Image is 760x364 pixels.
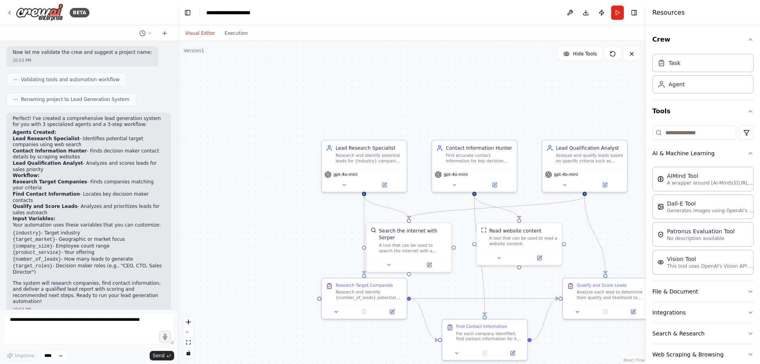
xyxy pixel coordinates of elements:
li: - Employee count range [13,243,165,250]
button: No output available [350,308,379,316]
div: Dall-E Tool [667,200,754,208]
span: Renaming project to Lead Generation System [21,96,129,103]
button: toggle interactivity [183,348,194,358]
li: - Locates key decision maker contacts [13,191,165,204]
button: Hide left sidebar [182,7,193,18]
p: The system will research companies, find contact information, and deliver a qualified lead report... [13,280,165,305]
div: Research Target Companies [336,282,393,288]
div: Find Contact Information [456,324,507,330]
p: No description available [667,235,735,242]
div: 10:53 PM [13,57,152,63]
p: Generates images using OpenAI's Dall-E model. [667,208,754,214]
span: Improve [15,353,34,359]
li: - Your offering [13,250,165,256]
strong: Find Contact Information [13,191,80,197]
div: Agent [669,80,685,88]
button: Click to speak your automation idea [159,331,171,343]
div: Qualify and Score Leads [577,282,627,288]
p: A wrapper around [AI-Minds]([URL][DOMAIN_NAME]). Useful for when you need answers to questions fr... [667,180,754,186]
div: Research and identify {number_of_leads} potential companies in the {industry} industry that match... [336,290,403,301]
button: zoom out [183,327,194,337]
span: gpt-4o-mini [333,172,357,177]
button: Switch to previous chat [136,29,155,38]
button: Open in side panel [520,254,559,262]
code: {industry} [13,231,41,236]
button: Integrations [652,302,754,323]
div: SerperDevToolSearch the internet with SerperA tool that can be used to search the internet with a... [366,223,452,273]
a: React Flow attribution [623,358,645,362]
p: Perfect! I've created a comprehensive lead generation system for you with 3 specialized agents an... [13,116,165,128]
div: ScrapeWebsiteToolRead website contentA tool that can be used to read a website content. [476,223,562,266]
button: Crew [652,29,754,51]
g: Edge from b3f111bf-60be-463a-83dd-3a7b694b6e0d to 68c07728-a625-4046-806f-740d94620b23 [361,196,367,274]
p: Your automation uses these variables that you can customize: [13,222,165,229]
li: - Finds companies matching your criteria [13,179,165,191]
g: Edge from 36b42b04-732d-43bb-b29e-1186cd09afb9 to e22f2ce7-b3a5-44b9-81ca-017aea62b844 [405,196,588,219]
img: Logo [16,4,63,21]
img: DallETool [657,204,664,210]
g: Edge from 68c07728-a625-4046-806f-740d94620b23 to 18f84a91-36a8-4157-ab30-63c19e167f6c [411,295,438,343]
g: Edge from 18f84a91-36a8-4157-ab30-63c19e167f6c to e5a4e471-26bb-438e-89d8-3da955d3e6af [532,295,559,343]
div: Research Target CompaniesResearch and identify {number_of_leads} potential companies in the {indu... [321,278,407,319]
div: Task [669,59,680,67]
code: {target_roles} [13,263,53,269]
li: - How many leads to generate [13,256,165,263]
div: AI & Machine Learning [652,164,754,281]
li: - Identifies potential target companies using web search [13,136,165,148]
button: Improve [3,351,38,361]
strong: Research Target Companies [13,179,87,185]
div: Contact Information Hunter [446,145,513,151]
img: VisionTool [657,259,664,265]
div: Lead Qualification Analyst [556,145,623,151]
img: ScrapeWebsiteTool [481,227,486,233]
div: Qualify and Score LeadsAnalyze each lead to determine their quality and likelihood to convert. Re... [562,278,648,319]
button: Tools [652,100,754,122]
img: AIMindTool [657,176,664,182]
button: Send [150,351,174,360]
li: - Decision maker roles (e.g., "CEO, CTO, Sales Director") [13,263,165,276]
strong: Lead Qualification Analyst [13,160,83,166]
span: gpt-4o-mini [554,172,578,177]
button: Open in side panel [365,181,404,189]
button: Open in side panel [585,181,624,189]
div: Search the internet with Serper [379,227,447,241]
g: Edge from fe8c2b4b-8a68-452e-84b8-b2b56dffa98e to 18f84a91-36a8-4157-ab30-63c19e167f6c [471,196,488,315]
button: Hide right sidebar [629,7,640,18]
code: {number_of_leads} [13,257,61,262]
div: Find Contact InformationFor each company identified, find contact information for key decision ma... [442,319,528,361]
button: zoom in [183,317,194,327]
button: Visual Editor [180,29,220,38]
div: Read website content [489,227,541,234]
button: No output available [470,349,500,357]
strong: Lead Research Specialist [13,136,80,141]
div: A tool that can be used to search the internet with a search_query. Supports different search typ... [379,242,447,253]
code: {company_size} [13,244,53,249]
button: Open in side panel [501,349,524,357]
span: Send [153,353,165,359]
span: gpt-4o-mini [444,172,468,177]
strong: Workflow: [13,173,40,178]
div: Patronus Evaluation Tool [667,227,735,235]
div: Find accurate contact information for key decision makers at target companies, including email ad... [446,153,513,164]
div: A tool that can be used to read a website content. [489,236,557,247]
button: Execution [220,29,253,38]
div: Analyze and qualify leads based on specific criteria such as budget indicators, recent growth, te... [556,153,623,164]
button: Start a new chat [158,29,171,38]
div: Lead Research Specialist [336,145,403,151]
div: Version 1 [184,48,204,54]
strong: Qualify and Score Leads [13,204,78,209]
button: fit view [183,337,194,348]
button: Hide Tools [559,48,602,60]
div: Lead Research SpecialistResearch and identify potential leads for {industry} companies by finding... [321,140,407,192]
div: Vision Tool [667,255,754,263]
strong: Input Variables: [13,216,55,221]
button: Open in side panel [621,308,645,316]
code: {product_service} [13,250,61,255]
span: Hide Tools [573,51,597,57]
g: Edge from b3f111bf-60be-463a-83dd-3a7b694b6e0d to e22f2ce7-b3a5-44b9-81ca-017aea62b844 [361,196,412,219]
div: Research and identify potential leads for {industry} companies by finding businesses that match t... [336,153,403,164]
button: No output available [591,308,620,316]
img: SerperDevTool [370,227,376,233]
button: Open in side panel [380,308,404,316]
div: React Flow controls [183,317,194,358]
